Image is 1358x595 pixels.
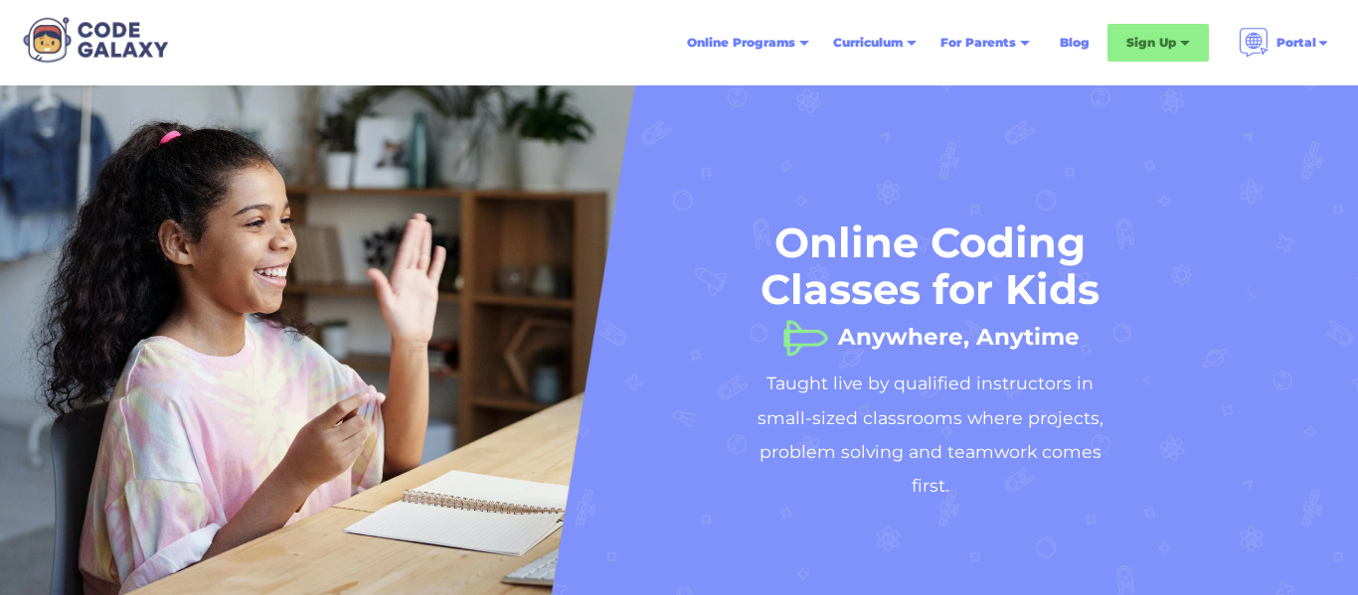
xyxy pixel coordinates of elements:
h2: Taught live by qualified instructors in small-sized classrooms where projects, problem solving an... [742,367,1119,504]
div: Curriculum [833,33,903,53]
div: Online Programs [687,33,795,53]
div: For Parents [940,33,1016,53]
h1: Online Coding Classes for Kids [742,220,1119,313]
div: Sign Up [1126,33,1176,53]
div: Portal [1276,33,1316,53]
a: Blog [1048,25,1102,61]
h1: Anywhere, Anytime [838,317,1080,337]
